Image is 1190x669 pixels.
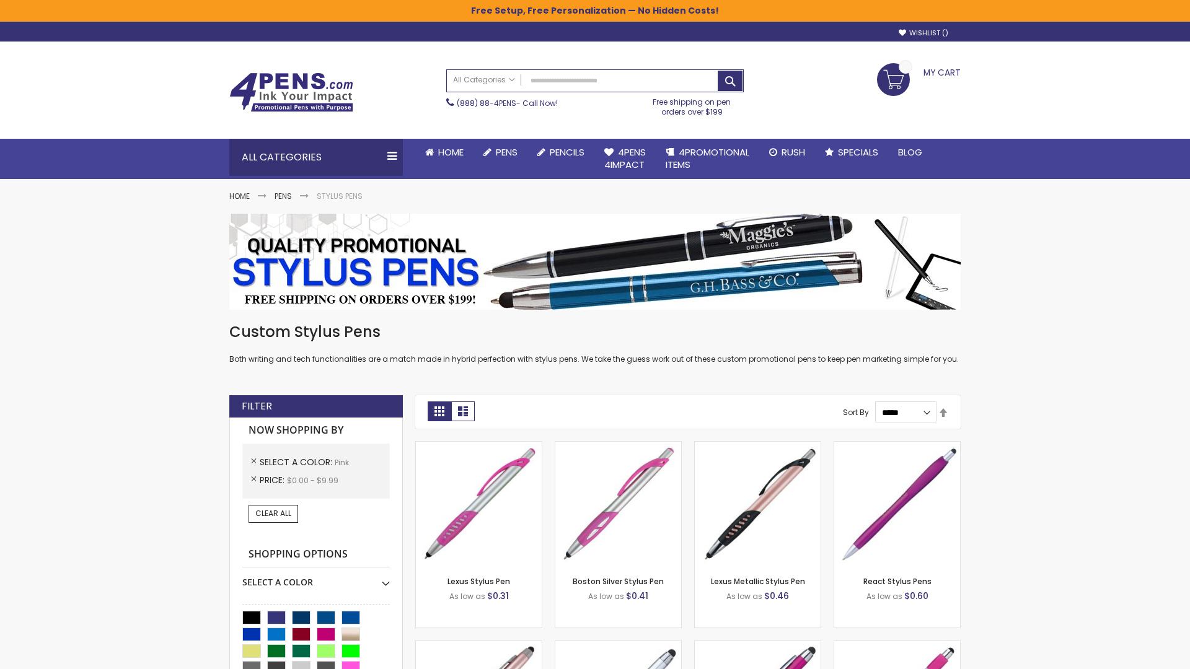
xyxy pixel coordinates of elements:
[249,505,298,522] a: Clear All
[866,591,902,601] span: As low as
[764,590,789,602] span: $0.46
[428,401,451,421] strong: Grid
[695,441,821,452] a: Lexus Metallic Stylus Pen-Pink
[838,146,878,159] span: Specials
[416,641,542,651] a: Lory Metallic Stylus Pen-Pink
[888,139,932,166] a: Blog
[666,146,749,171] span: 4PROMOTIONAL ITEMS
[275,191,292,201] a: Pens
[782,146,805,159] span: Rush
[416,442,542,567] img: Lexus Stylus Pen-Pink
[449,591,485,601] span: As low as
[863,576,932,587] a: React Stylus Pens
[759,139,815,166] a: Rush
[229,322,961,342] h1: Custom Stylus Pens
[229,191,250,201] a: Home
[317,191,363,201] strong: Stylus Pens
[496,146,518,159] span: Pens
[594,139,656,179] a: 4Pens4impact
[229,139,403,176] div: All Categories
[438,146,464,159] span: Home
[416,441,542,452] a: Lexus Stylus Pen-Pink
[726,591,762,601] span: As low as
[555,442,681,567] img: Boston Silver Stylus Pen-Pink
[815,139,888,166] a: Specials
[834,641,960,651] a: Pearl Element Stylus Pens-Pink
[453,75,515,85] span: All Categories
[260,456,335,468] span: Select A Color
[904,590,928,602] span: $0.60
[555,441,681,452] a: Boston Silver Stylus Pen-Pink
[711,576,805,587] a: Lexus Metallic Stylus Pen
[487,590,509,602] span: $0.31
[640,92,744,117] div: Free shipping on pen orders over $199
[656,139,759,179] a: 4PROMOTIONALITEMS
[457,98,558,108] span: - Call Now!
[843,407,869,418] label: Sort By
[242,418,390,444] strong: Now Shopping by
[335,457,349,468] span: Pink
[573,576,664,587] a: Boston Silver Stylus Pen
[474,139,527,166] a: Pens
[695,641,821,651] a: Metallic Cool Grip Stylus Pen-Pink
[287,475,338,486] span: $0.00 - $9.99
[550,146,584,159] span: Pencils
[626,590,648,602] span: $0.41
[588,591,624,601] span: As low as
[457,98,516,108] a: (888) 88-4PENS
[834,442,960,567] img: React Stylus Pens-Pink
[447,70,521,90] a: All Categories
[260,474,287,486] span: Price
[447,576,510,587] a: Lexus Stylus Pen
[604,146,646,171] span: 4Pens 4impact
[255,508,291,518] span: Clear All
[899,28,948,38] a: Wishlist
[229,322,961,365] div: Both writing and tech functionalities are a match made in hybrid perfection with stylus pens. We ...
[242,400,272,413] strong: Filter
[229,214,961,310] img: Stylus Pens
[555,641,681,651] a: Silver Cool Grip Stylus Pen-Pink
[415,139,474,166] a: Home
[229,72,353,112] img: 4Pens Custom Pens and Promotional Products
[527,139,594,166] a: Pencils
[898,146,922,159] span: Blog
[242,541,390,568] strong: Shopping Options
[834,441,960,452] a: React Stylus Pens-Pink
[695,442,821,567] img: Lexus Metallic Stylus Pen-Pink
[242,567,390,588] div: Select A Color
